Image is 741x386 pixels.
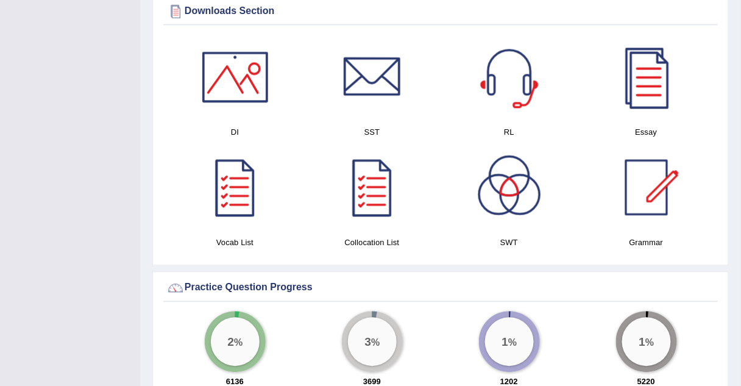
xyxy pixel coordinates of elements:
[211,317,260,366] div: %
[637,377,655,386] strong: 5220
[172,126,297,138] h4: DI
[348,317,397,366] div: %
[226,377,244,386] strong: 6136
[166,279,715,297] div: Practice Question Progress
[227,335,234,348] big: 2
[502,335,508,348] big: 1
[310,236,434,249] h4: Collocation List
[584,236,709,249] h4: Grammar
[166,2,715,20] div: Downloads Section
[363,377,381,386] strong: 3699
[310,126,434,138] h4: SST
[364,335,371,348] big: 3
[485,317,534,366] div: %
[447,126,572,138] h4: RL
[172,236,297,249] h4: Vocab List
[622,317,671,366] div: %
[447,236,572,249] h4: SWT
[584,126,709,138] h4: Essay
[639,335,645,348] big: 1
[500,377,518,386] strong: 1202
